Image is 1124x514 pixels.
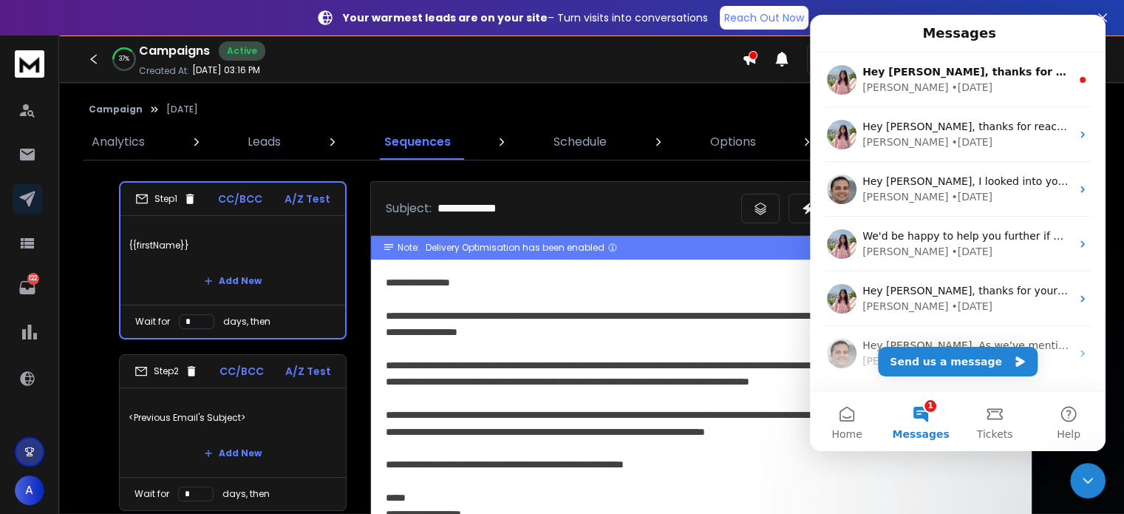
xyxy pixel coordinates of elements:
iframe: To enrich screen reader interactions, please activate Accessibility in Grammarly extension settings [810,15,1106,451]
div: Delivery Optimisation has been enabled [426,242,618,254]
img: Profile image for Lakshita [17,214,47,244]
p: CC/BCC [219,364,264,379]
a: 122 [13,273,42,302]
p: CC/BCC [218,192,262,206]
img: logo [15,50,44,78]
button: Campaign [89,104,143,115]
div: • [DATE] [141,120,183,135]
a: Reach Out Now [720,6,808,30]
span: We'd be happy to help you further if we had the details. [52,215,342,227]
p: Schedule [554,133,607,151]
div: • [DATE] [141,175,183,190]
span: Hey [PERSON_NAME], thanks for reaching out. How can we help you? [52,106,412,118]
img: Profile image for Lakshita [17,269,47,299]
button: Tickets [148,377,222,436]
p: 37 % [119,55,129,64]
div: • [DATE] [141,284,183,300]
p: 122 [27,273,39,285]
span: Tickets [167,414,203,425]
div: [PERSON_NAME] [52,120,138,135]
p: <Previous Email's Subject> [129,397,337,439]
div: Active [219,41,265,61]
p: Created At: [139,65,189,77]
div: [PERSON_NAME] [52,339,138,354]
button: Send us a message [68,332,228,362]
h1: Campaigns [139,42,210,60]
a: Leads [239,124,290,160]
iframe: To enrich screen reader interactions, please activate Accessibility in Grammarly extension settings [1070,463,1106,498]
button: A [15,476,44,505]
p: – Turn visits into conversations [343,10,708,25]
a: Schedule [545,124,616,160]
p: Subject: [386,200,432,217]
div: Step 1 [135,192,197,206]
li: Step1CC/BCCA/Z Test{{firstName}}Add NewWait fordays, then [119,181,347,339]
p: Analytics [92,133,145,151]
div: [PERSON_NAME] [52,284,138,300]
button: Messages [74,377,148,436]
p: Wait for [134,488,169,500]
span: Messages [82,414,139,425]
p: A/Z Test [285,192,330,206]
button: Help [222,377,296,436]
button: Add New [192,266,273,296]
p: Options [710,133,756,151]
p: days, then [222,488,270,500]
p: Wait for [135,316,170,328]
p: [DATE] 03:16 PM [192,64,260,76]
p: Sequences [384,133,451,151]
span: Help [247,414,270,425]
a: Sequences [375,124,460,160]
p: days, then [223,316,270,328]
span: Home [21,414,52,425]
img: Profile image for Raj [17,160,47,189]
img: Profile image for Raj [17,324,47,354]
div: Step 2 [134,365,198,378]
div: [PERSON_NAME] [52,175,138,190]
div: • [DATE] [141,229,183,245]
li: Step2CC/BCCA/Z Test<Previous Email's Subject>Add NewWait fordays, then [119,354,347,511]
a: Analytics [83,124,154,160]
p: Reach Out Now [724,10,804,25]
p: A/Z Test [285,364,331,379]
p: [DATE] [166,104,198,115]
p: Leads [248,133,281,151]
strong: Your warmest leads are on your site [343,10,548,25]
button: Add New [192,439,273,468]
p: {{firstName}} [129,225,336,266]
span: Note: [398,242,420,254]
div: [PERSON_NAME] [52,229,138,245]
a: Options [701,124,765,160]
